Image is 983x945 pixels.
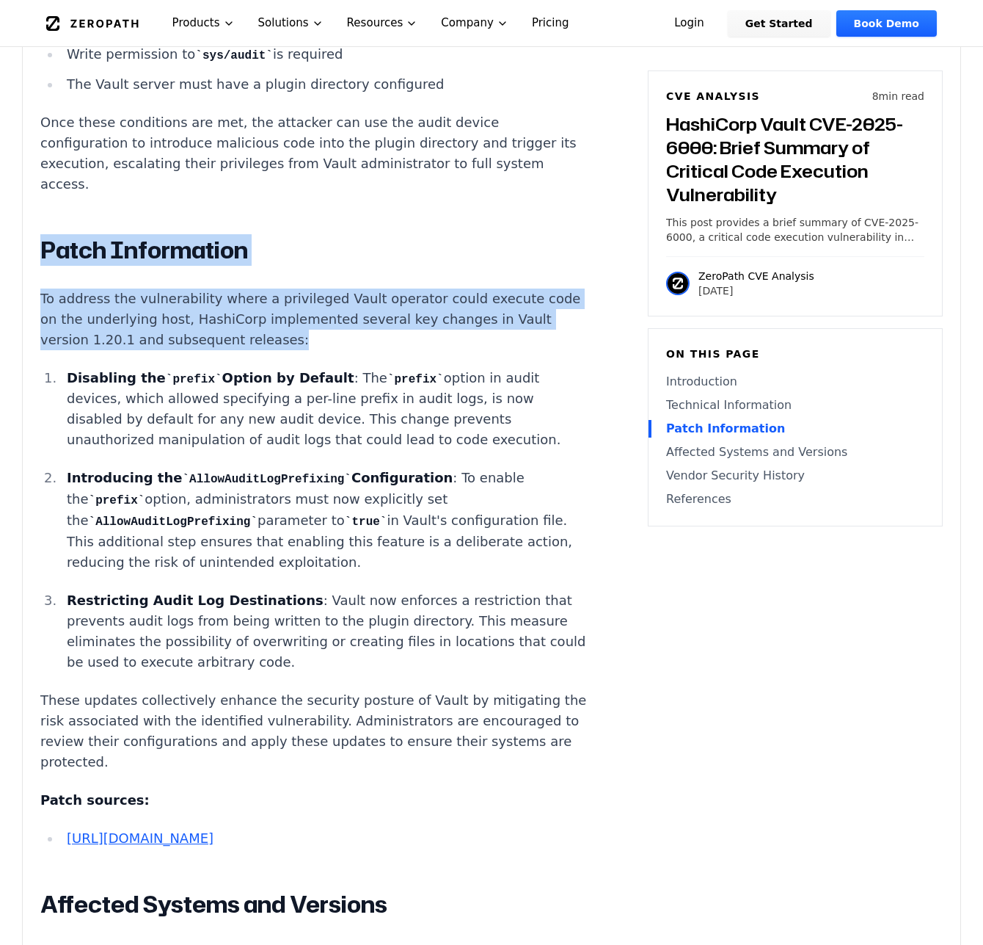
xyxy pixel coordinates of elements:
a: [URL][DOMAIN_NAME] [67,830,213,846]
h2: Affected Systems and Versions [40,890,586,919]
code: sys/audit [195,49,273,62]
p: ZeroPath CVE Analysis [698,269,814,283]
a: Vendor Security History [666,467,924,485]
p: These updates collectively enhance the security posture of Vault by mitigating the risk associate... [40,690,586,772]
a: Technical Information [666,397,924,414]
strong: Patch sources: [40,792,150,808]
a: Introduction [666,373,924,391]
h6: CVE Analysis [666,89,760,104]
p: 8 min read [872,89,924,104]
a: Affected Systems and Versions [666,443,924,461]
p: To address the vulnerability where a privileged Vault operator could execute code on the underlyi... [40,289,586,350]
a: References [666,490,924,508]
a: Get Started [728,10,830,37]
a: Book Demo [836,10,937,37]
li: Write permission to is required [61,44,586,65]
a: Login [657,10,722,37]
h6: On this page [666,347,924,361]
p: Once these conditions are met, the attacker can use the audit device configuration to introduce m... [40,112,586,195]
h3: HashiCorp Vault CVE-2025-6000: Brief Summary of Critical Code Execution Vulnerability [666,112,924,206]
code: prefix [89,494,145,507]
code: prefix [387,373,444,386]
strong: Introducing the Configuration [67,470,453,485]
strong: Restricting Audit Log Destinations [67,593,324,608]
p: : To enable the option, administrators must now explicitly set the parameter to in Vault's config... [67,468,586,573]
a: Patch Information [666,420,924,438]
img: ZeroPath CVE Analysis [666,272,690,295]
code: AllowAuditLogPrefixing [182,473,351,486]
code: prefix [166,373,222,386]
p: : Vault now enforces a restriction that prevents audit logs from being written to the plugin dire... [67,590,586,673]
strong: Disabling the Option by Default [67,370,354,385]
p: [DATE] [698,283,814,298]
code: AllowAuditLogPrefixing [89,515,257,529]
code: true [345,515,387,529]
p: : The option in audit devices, which allowed specifying a per-line prefix in audit logs, is now d... [67,368,586,451]
h2: Patch Information [40,236,586,265]
p: This post provides a brief summary of CVE-2025-6000, a critical code execution vulnerability in H... [666,215,924,245]
li: The Vault server must have a plugin directory configured [61,74,586,95]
